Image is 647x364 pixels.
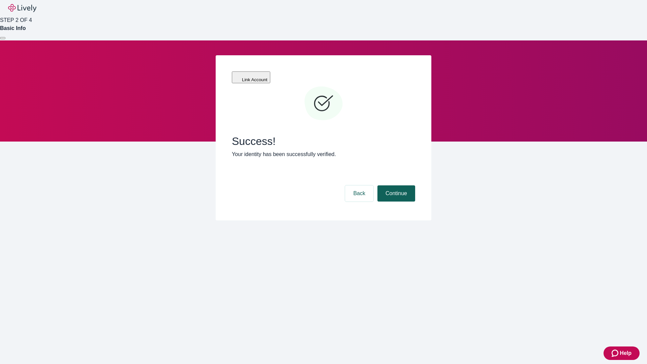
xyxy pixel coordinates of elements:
svg: Checkmark icon [303,84,344,124]
button: Link Account [232,71,270,83]
button: Back [345,185,373,202]
button: Continue [377,185,415,202]
img: Lively [8,4,36,12]
svg: Zendesk support icon [612,349,620,357]
p: Your identity has been successfully verified. [232,150,415,158]
span: Help [620,349,631,357]
button: Zendesk support iconHelp [604,346,640,360]
span: Success! [232,135,415,148]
